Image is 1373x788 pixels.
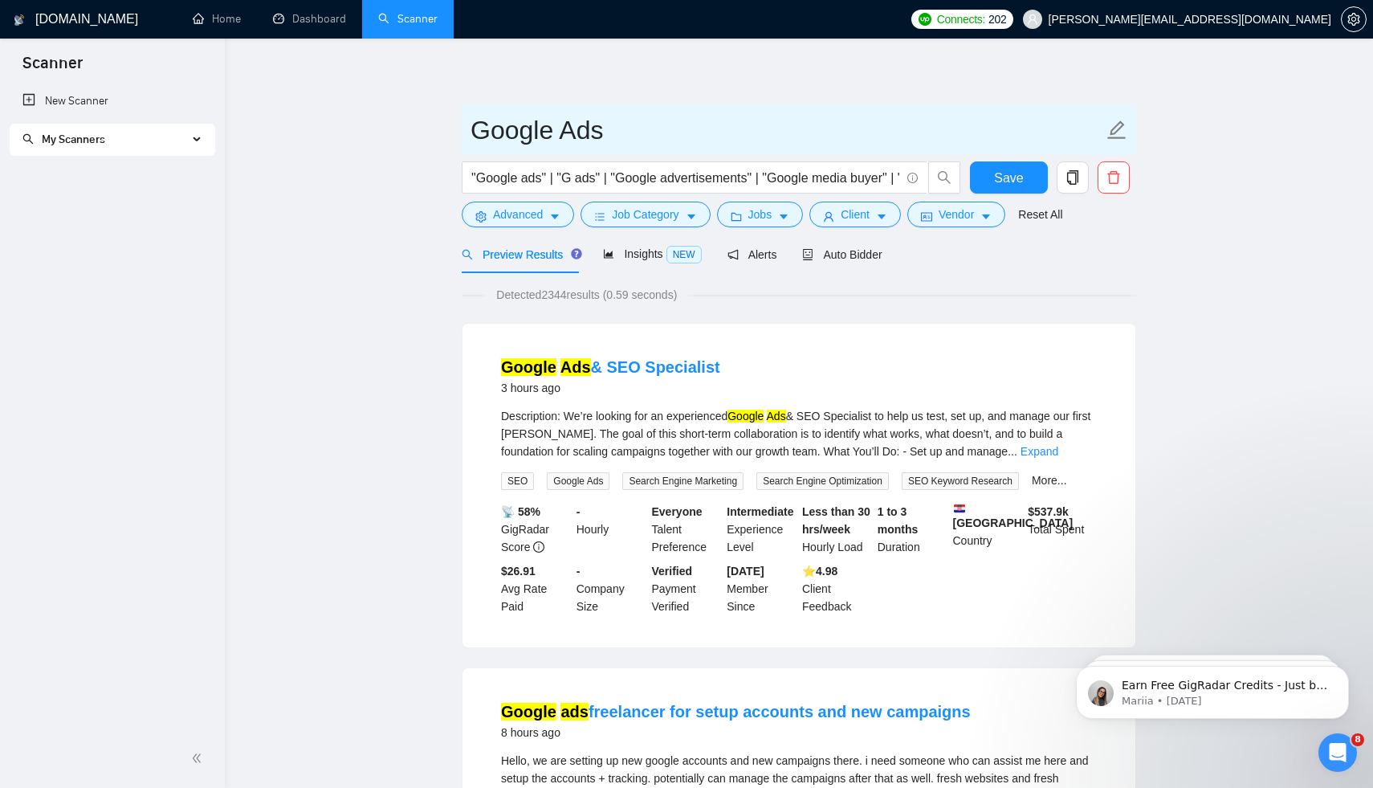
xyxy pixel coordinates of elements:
span: My Scanners [22,133,105,146]
span: Search Engine Marketing [622,472,744,490]
span: Auto Bidder [802,248,882,261]
span: delete [1098,170,1129,185]
a: New Scanner [22,85,202,117]
span: Connects: [937,10,985,28]
span: bars [594,210,605,223]
span: 202 [988,10,1006,28]
div: Company Size [573,562,649,615]
iframe: Intercom notifications message [1052,632,1373,745]
b: 1 to 3 months [878,505,919,536]
div: Talent Preference [649,503,724,556]
button: settingAdvancedcaret-down [462,202,574,227]
span: idcard [921,210,932,223]
b: - [576,565,581,578]
b: $26.91 [501,565,536,578]
button: Save [970,161,1048,194]
mark: ads [560,703,588,721]
a: Reset All [1018,206,1062,223]
span: user [1027,14,1038,25]
span: double-left [191,750,207,766]
mark: Google [501,703,556,721]
div: Member Since [723,562,799,615]
span: Google Ads [547,472,609,490]
span: Vendor [939,206,974,223]
a: Google adsfreelancer for setup accounts and new campaigns [501,703,971,721]
span: Job Category [612,206,678,223]
span: caret-down [778,210,789,223]
button: userClientcaret-down [809,202,901,227]
b: 📡 58% [501,505,540,518]
mark: Google [727,410,764,423]
li: New Scanner [10,85,214,117]
button: idcardVendorcaret-down [907,202,1005,227]
input: Scanner name... [471,110,1103,150]
a: searchScanner [378,12,438,26]
div: Description: We’re looking for an experienced & SEO Specialist to help us test, set up, and manag... [501,407,1097,460]
span: setting [475,210,487,223]
b: Intermediate [727,505,793,518]
div: 8 hours ago [501,723,971,742]
b: - [576,505,581,518]
span: Insights [603,247,701,260]
button: setting [1341,6,1367,32]
span: SEO [501,472,534,490]
span: NEW [666,246,702,263]
span: Advanced [493,206,543,223]
span: edit [1106,120,1127,141]
span: caret-down [980,210,992,223]
span: search [462,249,473,260]
span: search [929,170,959,185]
img: 🇭🇷 [954,503,965,514]
b: [DATE] [727,565,764,578]
img: logo [14,7,25,33]
input: Search Freelance Jobs... [471,168,900,188]
span: info-circle [533,541,544,553]
span: Detected 2344 results (0.59 seconds) [485,286,688,304]
div: Total Spent [1025,503,1100,556]
button: search [928,161,960,194]
span: Preview Results [462,248,577,261]
span: Save [994,168,1023,188]
a: Google Ads& SEO Specialist [501,358,720,376]
a: setting [1341,13,1367,26]
span: SEO Keyword Research [902,472,1019,490]
span: ... [1008,445,1017,458]
span: folder [731,210,742,223]
span: caret-down [549,210,560,223]
span: copy [1057,170,1088,185]
div: Hourly Load [799,503,874,556]
span: Scanner [10,51,96,85]
iframe: Intercom live chat [1318,733,1357,772]
span: Search Engine Optimization [756,472,889,490]
div: Tooltip anchor [569,247,584,261]
b: ⭐️ 4.98 [802,565,837,578]
span: info-circle [907,173,918,183]
b: Verified [652,565,693,578]
span: Alerts [727,248,777,261]
b: $ 537.9k [1028,505,1069,518]
span: Client [841,206,870,223]
div: Payment Verified [649,562,724,615]
span: user [823,210,834,223]
button: barsJob Categorycaret-down [581,202,710,227]
div: Country [950,503,1025,556]
div: 3 hours ago [501,378,720,398]
button: folderJobscaret-down [717,202,804,227]
a: More... [1032,474,1067,487]
button: copy [1057,161,1089,194]
span: Jobs [748,206,772,223]
div: Experience Level [723,503,799,556]
a: dashboardDashboard [273,12,346,26]
span: caret-down [876,210,887,223]
b: [GEOGRAPHIC_DATA] [953,503,1074,529]
mark: Ads [560,358,591,376]
img: upwork-logo.png [919,13,931,26]
span: robot [802,249,813,260]
b: Everyone [652,505,703,518]
button: delete [1098,161,1130,194]
b: Less than 30 hrs/week [802,505,870,536]
div: Duration [874,503,950,556]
